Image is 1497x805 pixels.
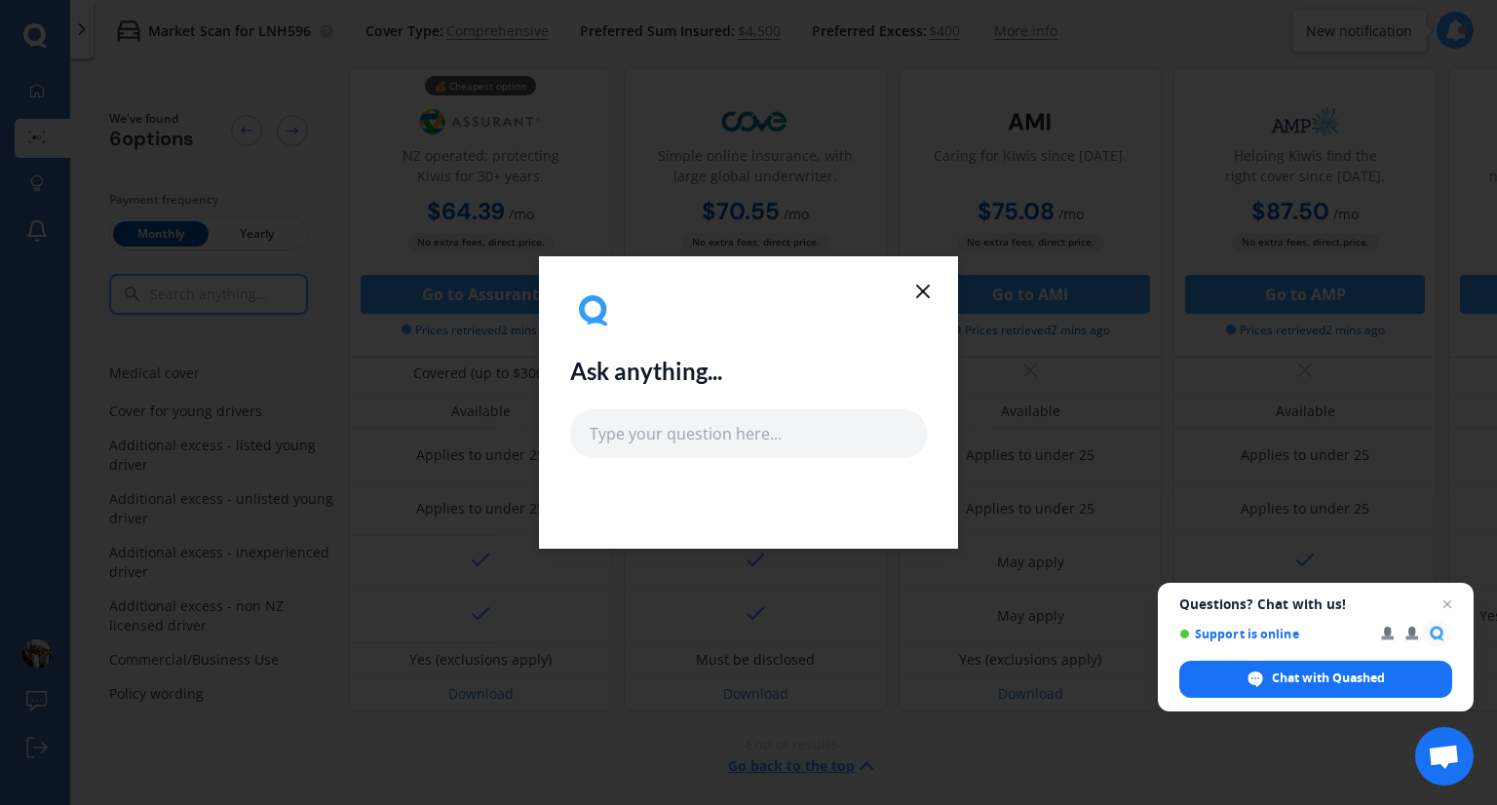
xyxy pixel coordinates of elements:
[1272,670,1385,687] span: Chat with Quashed
[1415,727,1474,786] div: Open chat
[1179,596,1452,612] span: Questions? Chat with us!
[570,358,722,386] h2: Ask anything...
[1436,593,1459,616] span: Close chat
[1179,627,1367,641] span: Support is online
[1179,661,1452,698] div: Chat with Quashed
[570,409,927,458] input: Type your question here...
